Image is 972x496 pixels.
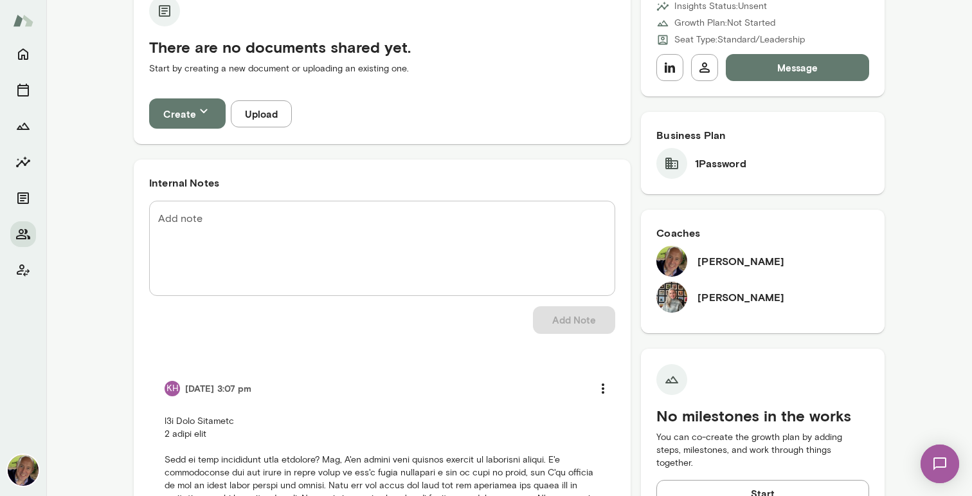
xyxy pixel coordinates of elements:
[726,54,869,81] button: Message
[165,381,180,396] div: KH
[697,289,784,305] h6: [PERSON_NAME]
[656,246,687,277] img: David McPherson
[149,37,615,57] h5: There are no documents shared yet.
[10,113,36,139] button: Growth Plan
[149,62,615,75] p: Start by creating a new document or uploading an existing one.
[149,98,226,129] button: Create
[10,77,36,103] button: Sessions
[10,221,36,247] button: Members
[10,185,36,211] button: Documents
[656,282,687,313] img: Tricia Maggio
[674,17,775,30] p: Growth Plan: Not Started
[8,455,39,486] img: David McPherson
[231,100,292,127] button: Upload
[656,405,869,426] h5: No milestones in the works
[695,156,746,171] h6: 1Password
[589,375,616,402] button: more
[185,382,251,395] h6: [DATE] 3:07 pm
[149,175,615,190] h6: Internal Notes
[10,257,36,283] button: Client app
[656,225,869,241] h6: Coaches
[674,33,805,46] p: Seat Type: Standard/Leadership
[656,431,869,470] p: You can co-create the growth plan by adding steps, milestones, and work through things together.
[13,8,33,33] img: Mento
[10,41,36,67] button: Home
[656,127,869,143] h6: Business Plan
[697,253,784,269] h6: [PERSON_NAME]
[10,149,36,175] button: Insights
